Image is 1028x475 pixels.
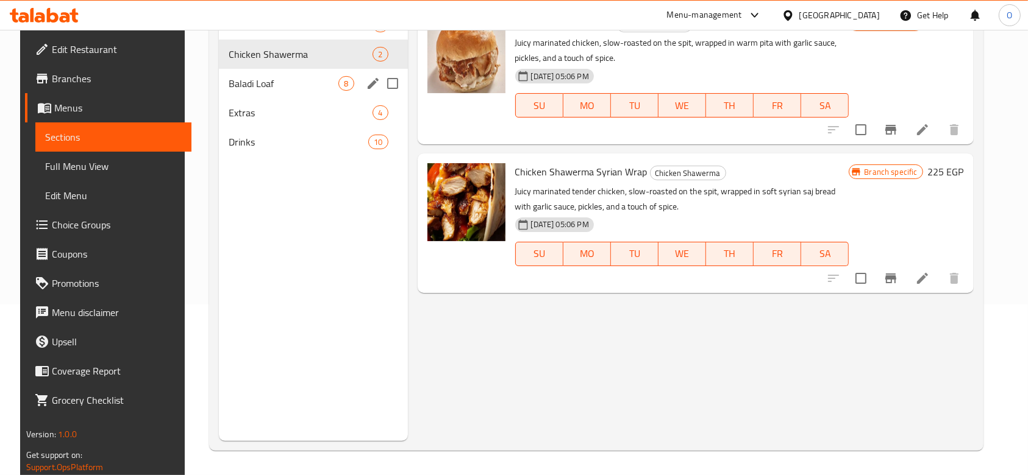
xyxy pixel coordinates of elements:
button: WE [659,242,706,266]
a: Grocery Checklist [25,385,192,415]
span: 10 [369,136,387,148]
span: Coupons [52,247,182,261]
span: Chicken Shawerma Syrian Wrap [515,163,648,181]
button: TU [611,242,659,266]
div: items [373,105,388,120]
span: TH [711,97,749,114]
a: Full Menu View [35,152,192,181]
span: FR [759,97,796,114]
img: Chicken Shawerma Bun [427,15,505,93]
span: Upsell [52,334,182,349]
a: Branches [25,64,192,93]
div: items [368,135,388,149]
div: [GEOGRAPHIC_DATA] [799,9,880,22]
button: TU [611,93,659,118]
span: Choice Groups [52,217,182,232]
div: Chicken Shawerma2 [219,40,407,69]
button: edit [364,74,382,93]
span: Drinks [229,135,368,149]
span: SU [521,97,559,114]
span: Branch specific [859,166,922,178]
span: Full Menu View [45,159,182,174]
span: [DATE] 05:06 PM [526,71,594,82]
span: SA [806,97,844,114]
span: Sections [45,130,182,144]
a: Sections [35,122,192,152]
div: Baladi Loaf8edit [219,69,407,98]
a: Coverage Report [25,356,192,385]
span: Coverage Report [52,364,182,378]
a: Edit menu item [915,271,930,286]
span: Edit Menu [45,188,182,203]
nav: Menu sections [219,5,407,161]
button: SU [515,242,563,266]
span: 4 [373,107,387,119]
button: Branch-specific-item [876,264,905,293]
span: Select to update [848,117,874,142]
span: 8 [339,78,353,90]
p: Juicy marinated chicken, slow-roasted on the spit, wrapped in warm pita with garlic sauce, pickle... [515,35,849,66]
span: SA [806,245,844,262]
span: Edit Restaurant [52,42,182,57]
a: Edit Menu [35,181,192,210]
h6: 175 EGP [928,15,964,32]
a: Edit Restaurant [25,35,192,64]
span: Extras [229,105,373,120]
div: items [338,76,354,91]
button: Branch-specific-item [876,115,905,144]
div: Drinks10 [219,127,407,157]
span: FR [759,245,796,262]
button: SU [515,93,563,118]
span: Chicken Shawerma [651,166,726,180]
span: Menus [54,100,182,115]
span: TU [616,245,654,262]
p: Juicy marinated tender chicken, slow-roasted on the spit, wrapped in soft syrian saj bread with g... [515,184,849,214]
button: MO [563,242,611,266]
img: Chicken Shawerma Syrian Wrap [427,163,505,241]
a: Choice Groups [25,210,192,239]
span: Grocery Checklist [52,393,182,407]
span: MO [568,245,606,262]
a: Menus [25,93,192,122]
span: [DATE] 05:06 PM [526,219,594,230]
a: Coupons [25,239,192,269]
span: 2 [373,49,387,60]
span: SU [521,245,559,262]
span: WE [663,245,701,262]
button: MO [563,93,611,118]
div: Chicken Shawerma [650,166,726,180]
span: Version: [26,426,56,442]
span: MO [568,97,606,114]
span: Select to update [848,266,874,291]
div: Extras4 [219,98,407,127]
button: delete [940,115,969,144]
span: TU [616,97,654,114]
a: Edit menu item [915,122,930,137]
a: Menu disclaimer [25,298,192,327]
div: Menu-management [667,8,742,23]
span: Baladi Loaf [229,76,338,91]
button: FR [754,93,801,118]
a: Support.OpsPlatform [26,459,104,475]
button: delete [940,264,969,293]
div: items [373,47,388,62]
span: 1.0.0 [59,426,77,442]
span: TH [711,245,749,262]
a: Promotions [25,269,192,298]
span: Chicken Shawerma [229,47,373,62]
button: WE [659,93,706,118]
button: SA [801,93,849,118]
h6: 225 EGP [928,163,964,180]
span: O [1007,9,1012,22]
span: Branches [52,71,182,86]
button: TH [706,93,754,118]
span: Promotions [52,276,182,290]
span: Menu disclaimer [52,305,182,320]
button: FR [754,242,801,266]
a: Upsell [25,327,192,356]
span: Get support on: [26,447,82,463]
button: TH [706,242,754,266]
span: WE [663,97,701,114]
button: SA [801,242,849,266]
